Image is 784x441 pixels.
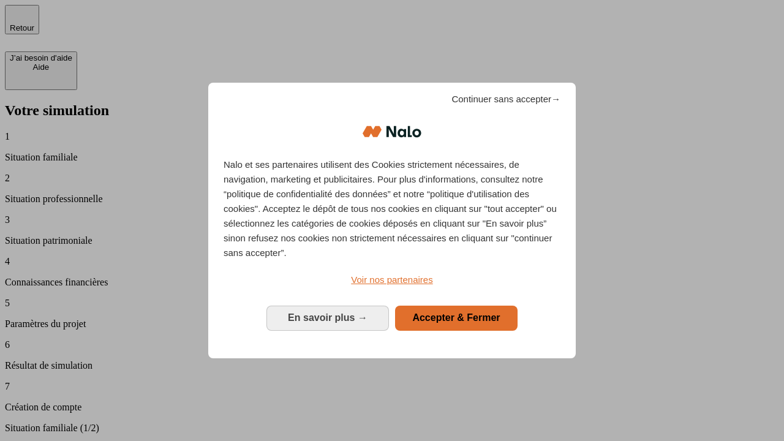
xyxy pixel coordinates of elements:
span: Continuer sans accepter→ [451,92,560,107]
button: En savoir plus: Configurer vos consentements [266,306,389,330]
button: Accepter & Fermer: Accepter notre traitement des données et fermer [395,306,518,330]
span: Voir nos partenaires [351,274,432,285]
a: Voir nos partenaires [224,273,560,287]
div: Bienvenue chez Nalo Gestion du consentement [208,83,576,358]
img: Logo [363,113,421,150]
span: Accepter & Fermer [412,312,500,323]
span: En savoir plus → [288,312,367,323]
p: Nalo et ses partenaires utilisent des Cookies strictement nécessaires, de navigation, marketing e... [224,157,560,260]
